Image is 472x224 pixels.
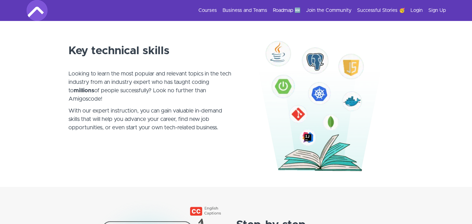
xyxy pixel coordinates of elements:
[428,7,446,14] a: Sign Up
[357,7,405,14] a: Successful Stories 🥳
[306,7,351,14] a: Join the Community
[68,61,232,103] p: Looking to learn the most popular and relevant topics in the tech industry from an industry exper...
[68,45,169,57] strong: Key technical skills
[273,7,300,14] a: Roadmap 🆕
[240,9,404,173] img: Key Technical Skills. Java, JavaScript, Git, Docker and Spring
[74,88,94,93] strong: millions
[411,7,423,14] a: Login
[198,7,217,14] a: Courses
[68,107,232,140] p: With our expert instruction, you can gain valuable in-demand skills that will help you advance yo...
[223,7,267,14] a: Business and Teams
